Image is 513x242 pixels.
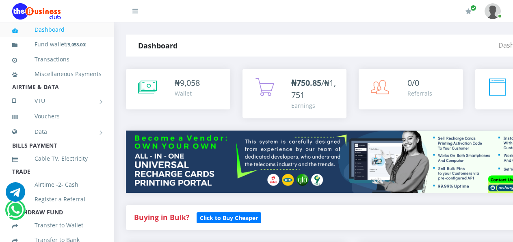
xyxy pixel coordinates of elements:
a: Transfer to Wallet [12,216,102,235]
img: User [485,3,501,19]
a: 0/0 Referrals [359,69,463,109]
a: Vouchers [12,107,102,126]
div: Wallet [175,89,200,98]
a: ₦9,058 Wallet [126,69,230,109]
span: /₦1,751 [291,77,336,100]
a: Data [12,122,102,142]
a: Dashboard [12,20,102,39]
span: Renew/Upgrade Subscription [470,5,476,11]
b: 9,058.00 [68,41,85,48]
a: Click to Buy Cheaper [197,212,261,222]
a: Chat for support [6,188,25,202]
span: 9,058 [180,77,200,88]
i: Renew/Upgrade Subscription [465,8,472,15]
a: VTU [12,91,102,111]
b: Click to Buy Cheaper [200,214,258,222]
div: Referrals [407,89,432,98]
b: ₦750.85 [291,77,321,88]
small: [ ] [66,41,87,48]
a: Transactions [12,50,102,69]
div: ₦ [175,77,200,89]
a: Cable TV, Electricity [12,149,102,168]
img: Logo [12,3,61,20]
a: Fund wallet[9,058.00] [12,35,102,54]
span: 0/0 [407,77,419,88]
div: Earnings [291,101,339,110]
a: Chat for support [7,206,24,220]
a: Register a Referral [12,190,102,209]
a: Miscellaneous Payments [12,65,102,83]
strong: Buying in Bulk? [134,212,189,222]
a: ₦750.85/₦1,751 Earnings [242,69,347,118]
strong: Dashboard [138,41,177,50]
a: Airtime -2- Cash [12,175,102,194]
